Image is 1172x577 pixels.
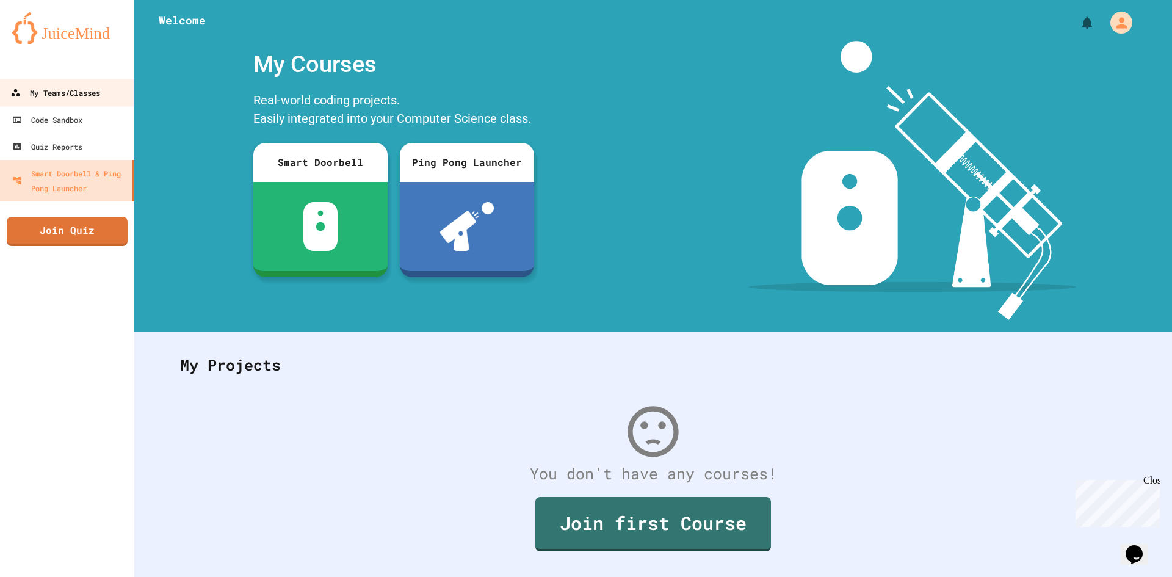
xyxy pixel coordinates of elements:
div: My Projects [168,341,1138,389]
img: banner-image-my-projects.png [749,41,1076,320]
iframe: chat widget [1121,528,1160,565]
div: My Teams/Classes [10,85,100,101]
div: My Courses [247,41,540,88]
div: Smart Doorbell & Ping Pong Launcher [12,166,127,195]
div: You don't have any courses! [168,462,1138,485]
a: Join Quiz [7,217,128,246]
a: Join first Course [535,497,771,551]
div: My Account [1098,9,1135,37]
img: ppl-with-ball.png [440,202,494,251]
img: logo-orange.svg [12,12,122,44]
div: Quiz Reports [12,139,82,154]
div: My Notifications [1057,12,1098,33]
div: Code Sandbox [12,112,82,127]
div: Smart Doorbell [253,143,388,182]
div: Real-world coding projects. Easily integrated into your Computer Science class. [247,88,540,134]
div: Ping Pong Launcher [400,143,534,182]
div: Chat with us now!Close [5,5,84,78]
iframe: chat widget [1071,475,1160,527]
img: sdb-white.svg [303,202,338,251]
